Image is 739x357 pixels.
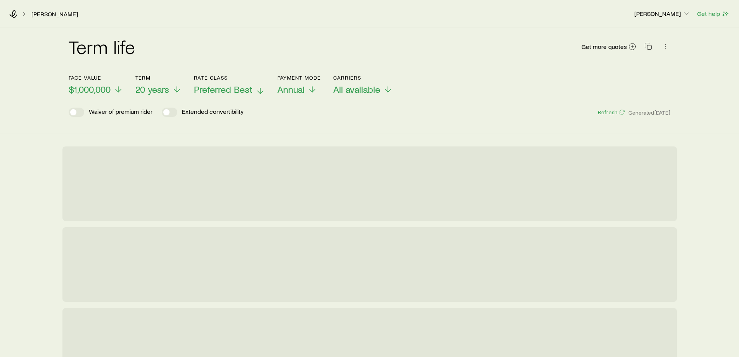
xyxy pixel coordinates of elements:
p: Rate Class [194,75,265,81]
button: Term20 years [135,75,182,95]
p: Term [135,75,182,81]
span: 20 years [135,84,169,95]
span: Annual [277,84,305,95]
span: $1,000,000 [69,84,111,95]
button: Get help [697,9,730,18]
button: Payment ModeAnnual [277,75,321,95]
span: Generated [628,109,670,116]
span: Get more quotes [582,44,627,50]
h2: Term life [69,37,135,56]
span: All available [333,84,380,95]
p: Payment Mode [277,75,321,81]
p: Face value [69,75,123,81]
button: Face value$1,000,000 [69,75,123,95]
p: Carriers [333,75,393,81]
button: Rate ClassPreferred Best [194,75,265,95]
button: Refresh [597,109,625,116]
p: Waiver of premium rider [89,108,152,117]
span: [DATE] [654,109,671,116]
span: Preferred Best [194,84,253,95]
p: Extended convertibility [182,108,244,117]
button: [PERSON_NAME] [634,9,691,19]
p: [PERSON_NAME] [634,10,690,17]
a: [PERSON_NAME] [31,10,78,18]
button: CarriersAll available [333,75,393,95]
a: Get more quotes [581,42,637,51]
